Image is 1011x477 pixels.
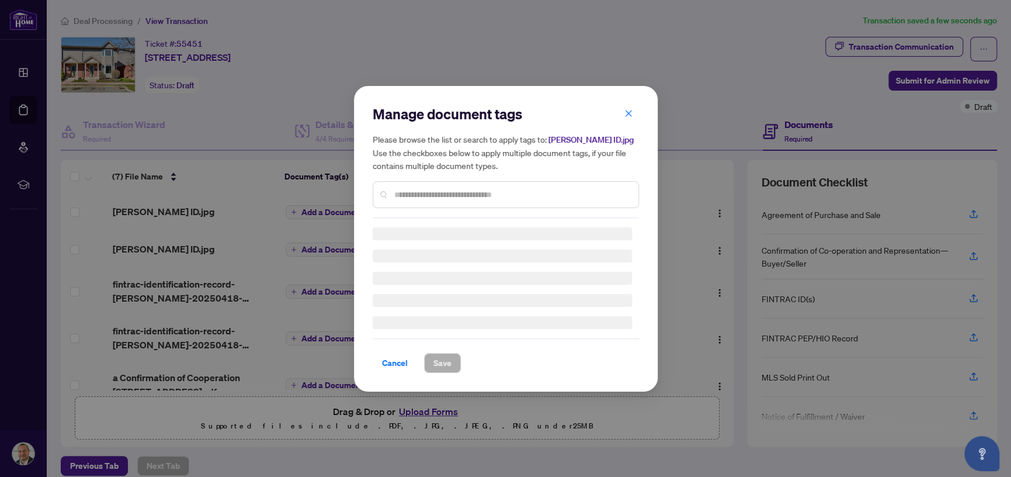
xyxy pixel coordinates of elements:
[964,436,999,471] button: Open asap
[373,353,417,373] button: Cancel
[382,354,408,372] span: Cancel
[373,105,639,123] h2: Manage document tags
[624,109,633,117] span: close
[548,134,634,145] span: [PERSON_NAME] ID.jpg
[373,133,639,172] h5: Please browse the list or search to apply tags to: Use the checkboxes below to apply multiple doc...
[424,353,461,373] button: Save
